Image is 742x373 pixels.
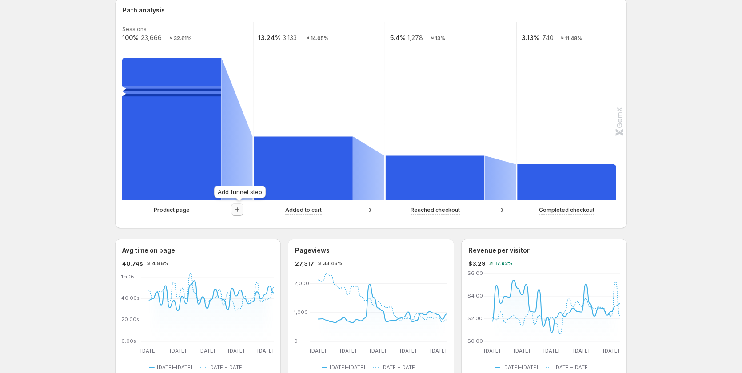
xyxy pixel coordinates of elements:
text: [DATE] [514,348,530,354]
text: [DATE] [543,348,560,354]
text: [DATE] [340,348,356,354]
button: [DATE]–[DATE] [495,362,542,373]
text: [DATE] [573,348,590,354]
text: 13% [435,35,445,41]
button: [DATE]–[DATE] [373,362,420,373]
span: 40.74s [122,259,143,268]
text: 3,133 [283,34,297,41]
span: [DATE]–[DATE] [554,364,590,371]
button: [DATE]–[DATE] [200,362,247,373]
text: 1,000 [294,309,308,315]
text: 5.4% [390,34,406,41]
text: 32.61% [174,35,191,41]
text: $4.00 [467,293,483,299]
span: [DATE]–[DATE] [330,364,365,371]
button: [DATE]–[DATE] [149,362,196,373]
text: [DATE] [484,348,500,354]
text: 20.00s [121,317,140,323]
text: 0 [294,338,298,344]
text: [DATE] [370,348,387,354]
p: Added to cart [285,206,322,214]
span: 17.92% [495,261,513,266]
text: 2,000 [294,280,309,286]
text: [DATE] [430,348,447,354]
text: 1m 0s [121,274,135,280]
p: Completed checkout [539,206,594,214]
path: Added to cart: 3,133 [254,136,352,200]
path: Completed checkout: 740 [517,164,616,200]
text: 100% [122,34,139,41]
text: $0.00 [467,338,483,344]
text: 740 [542,34,554,41]
text: 13.24% [258,34,281,41]
text: 11.48% [565,35,582,41]
span: [DATE]–[DATE] [381,364,417,371]
text: 23,666 [141,34,162,41]
text: 3.13% [522,34,539,41]
text: [DATE] [603,348,619,354]
text: 14.05% [311,35,328,41]
span: 33.46% [323,261,343,266]
span: [DATE]–[DATE] [157,364,192,371]
h3: Avg time on page [122,246,175,255]
span: [DATE]–[DATE] [503,364,538,371]
text: [DATE] [257,348,274,354]
text: [DATE] [228,348,244,354]
text: [DATE] [140,348,157,354]
text: [DATE] [400,348,416,354]
text: $6.00 [467,270,483,276]
span: 27,317 [295,259,314,268]
button: [DATE]–[DATE] [546,362,593,373]
text: [DATE] [199,348,215,354]
h3: Path analysis [122,6,165,15]
text: $2.00 [467,315,483,321]
text: [DATE] [310,348,327,354]
h3: Revenue per visitor [468,246,530,255]
text: 1,278 [407,34,423,41]
p: Product page [154,206,190,214]
text: [DATE] [170,348,186,354]
p: Reached checkout [411,206,460,214]
text: Sessions [122,26,147,32]
span: $3.29 [468,259,486,268]
button: [DATE]–[DATE] [322,362,369,373]
h3: Pageviews [295,246,330,255]
span: 4.86% [152,261,169,266]
text: 40.00s [121,295,140,301]
span: [DATE]–[DATE] [208,364,244,371]
text: 0.00s [121,338,136,344]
